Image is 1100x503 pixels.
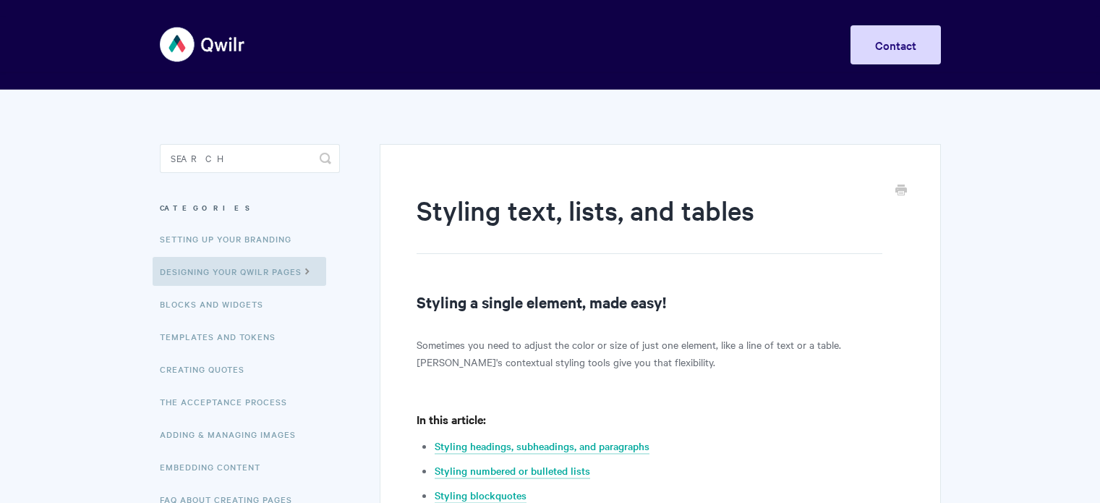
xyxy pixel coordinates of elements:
a: Setting up your Branding [160,224,302,253]
p: Sometimes you need to adjust the color or size of just one element, like a line of text or a tabl... [417,336,903,371]
h2: Styling a single element, made easy! [417,290,903,313]
a: Adding & Managing Images [160,420,307,449]
a: Blocks and Widgets [160,289,274,318]
a: Contact [850,25,941,64]
img: Qwilr Help Center [160,17,246,72]
a: Embedding Content [160,452,271,481]
h1: Styling text, lists, and tables [417,192,882,254]
a: The Acceptance Process [160,387,298,416]
a: Styling numbered or bulleted lists [435,463,590,479]
a: Styling headings, subheadings, and paragraphs [435,439,649,455]
a: Templates and Tokens [160,322,286,351]
strong: In this article: [417,411,486,427]
a: Creating Quotes [160,355,255,384]
a: Print this Article [895,183,907,199]
input: Search [160,144,340,173]
h3: Categories [160,195,340,221]
a: Designing Your Qwilr Pages [153,257,326,286]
